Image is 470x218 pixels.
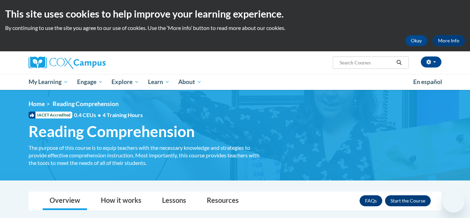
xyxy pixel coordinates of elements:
img: Cox Campus [29,56,106,69]
p: By continuing to use the site you agree to our use of cookies. Use the ‘More info’ button to read... [5,24,465,32]
span: Engage [77,78,103,86]
span: Reading Comprehension [29,122,195,141]
button: Search [394,59,404,67]
input: Search Courses [339,59,394,67]
a: Cox Campus [29,56,159,69]
a: Learn [143,74,174,90]
a: My Learning [24,74,73,90]
a: FAQs [360,195,382,206]
a: Lessons [155,192,193,210]
a: En español [409,75,447,89]
a: Resources [200,192,246,210]
div: The purpose of this course is to equip teachers with the necessary knowledge and strategies to pr... [29,144,266,167]
a: Overview [43,192,87,210]
a: Engage [73,74,107,90]
span: My Learning [29,78,68,86]
span: En español [413,78,442,85]
button: Okay [405,35,427,46]
button: Account Settings [421,56,441,68]
iframe: Button to launch messaging window [442,190,464,212]
h2: This site uses cookies to help improve your learning experience. [5,7,465,21]
span: IACET Accredited [29,112,72,118]
span: 4 Training Hours [103,112,143,118]
a: About [174,74,206,90]
a: Explore [107,74,143,90]
a: How it works [94,192,148,210]
span: About [178,78,202,86]
a: Home [29,100,45,107]
div: Main menu [18,74,452,90]
span: • [98,112,101,118]
a: More Info [432,35,465,46]
button: Enroll [385,195,431,206]
span: Explore [111,78,139,86]
span: Reading Comprehension [53,100,119,107]
span: Learn [148,78,170,86]
span: 0.4 CEUs [74,111,143,119]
